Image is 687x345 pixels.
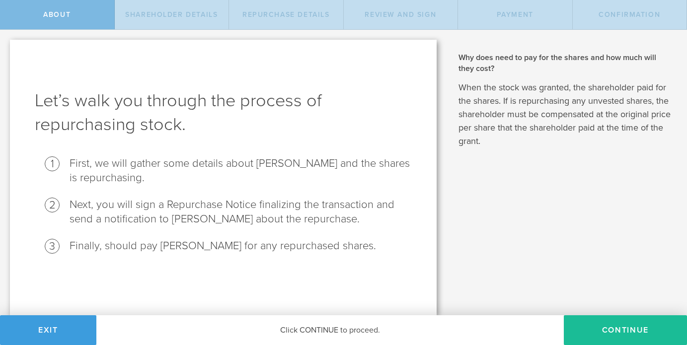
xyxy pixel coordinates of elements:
[70,239,412,253] li: Finally, should pay [PERSON_NAME] for any repurchased shares.
[458,52,672,74] h2: Why does need to pay for the shares and how much will they cost?
[70,156,412,185] li: First, we will gather some details about [PERSON_NAME] and the shares is repurchasing.
[96,315,564,345] div: Click CONTINUE to proceed.
[125,10,218,19] span: Shareholder Details
[497,10,534,19] span: Payment
[35,89,412,137] h1: Let’s walk you through the process of repurchasing stock.
[242,10,330,19] span: Repurchase Details
[564,315,687,345] button: Continue
[43,10,71,19] span: About
[599,10,660,19] span: Confirmation
[365,10,436,19] span: Review and Sign
[70,198,412,226] li: Next, you will sign a Repurchase Notice finalizing the transaction and send a notification to [PE...
[458,81,672,148] p: When the stock was granted, the shareholder paid for the shares. If is repurchasing any unvested ...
